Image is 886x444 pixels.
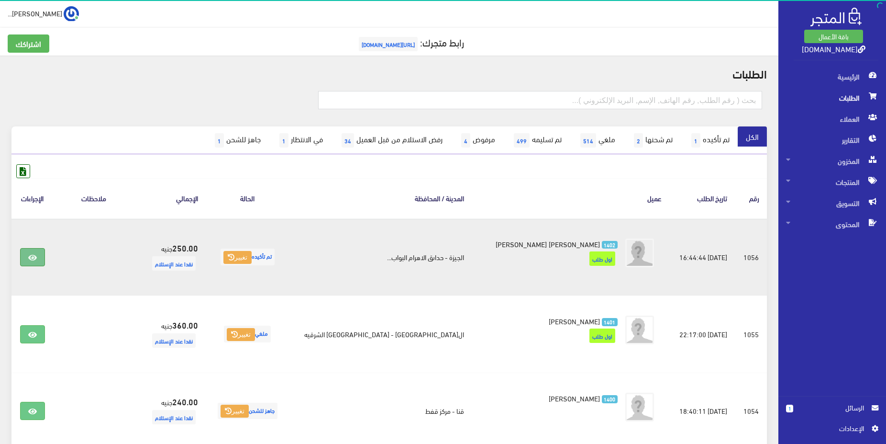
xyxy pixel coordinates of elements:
[810,8,862,26] img: .
[681,126,738,154] a: تم تأكيده1
[786,171,878,193] span: المنتجات
[786,423,878,438] a: اﻹعدادات
[487,239,617,249] a: 1402 [PERSON_NAME] [PERSON_NAME]
[134,296,206,373] td: جنيه
[669,178,735,218] th: تاريخ الطلب
[152,410,196,424] span: نقدا عند الإستلام
[570,126,623,154] a: ملغي514
[786,405,793,412] span: 1
[279,133,288,148] span: 1
[224,326,271,342] span: ملغي
[625,239,654,267] img: avatar.png
[625,393,654,421] img: avatar.png
[549,391,600,405] span: [PERSON_NAME]
[64,6,79,22] img: ...
[221,405,249,418] button: تغيير
[778,108,886,129] a: العملاء
[134,178,206,218] th: اﻹجمالي
[206,178,289,218] th: الحالة
[801,402,864,413] span: الرسائل
[487,316,617,326] a: 1401 [PERSON_NAME]
[786,402,878,423] a: 1 الرسائل
[227,328,255,342] button: تغيير
[218,403,277,420] span: جاهز للشحن
[786,129,878,150] span: التقارير
[487,393,617,403] a: 1400 [PERSON_NAME]
[8,6,79,21] a: ... [PERSON_NAME]...
[786,66,878,87] span: الرئيسية
[356,33,464,51] a: رابط متجرك:[URL][DOMAIN_NAME]
[778,150,886,171] a: المخزون
[786,87,878,108] span: الطلبات
[735,178,767,218] th: رقم
[342,133,354,148] span: 34
[691,133,700,148] span: 1
[172,319,198,331] strong: 360.00
[451,126,503,154] a: مرفوض4
[221,249,275,265] span: تم تأكيده
[778,214,886,235] a: المحتوى
[514,133,530,148] span: 499
[289,218,472,296] td: الجيزة - حداىق الاهرام البواب...
[172,241,198,254] strong: 250.00
[786,214,878,235] span: المحتوى
[496,237,600,250] span: [PERSON_NAME] [PERSON_NAME]
[11,178,54,218] th: الإجراءات
[602,318,618,326] span: 1401
[778,66,886,87] a: الرئيسية
[786,150,878,171] span: المخزون
[215,133,224,148] span: 1
[204,126,269,154] a: جاهز للشحن1
[778,171,886,193] a: المنتجات
[602,395,618,403] span: 1400
[802,42,865,56] a: [DOMAIN_NAME]
[778,129,886,150] a: التقارير
[786,193,878,214] span: التسويق
[461,133,470,148] span: 4
[786,108,878,129] span: العملاء
[735,218,767,296] td: 1056
[8,7,62,19] span: [PERSON_NAME]...
[289,296,472,373] td: ال[GEOGRAPHIC_DATA] - [GEOGRAPHIC_DATA] الشرقيه
[589,329,615,343] span: اول طلب
[223,251,252,264] button: تغيير
[738,126,767,147] a: الكل
[625,316,654,344] img: avatar.png
[269,126,331,154] a: في الانتظار1
[669,218,735,296] td: [DATE] 16:44:44
[152,256,196,271] span: نقدا عند الإستلام
[669,296,735,373] td: [DATE] 22:17:00
[735,296,767,373] td: 1055
[602,241,618,249] span: 1402
[794,423,864,433] span: اﻹعدادات
[549,314,600,328] span: [PERSON_NAME]
[8,34,49,53] a: اشتراكك
[359,37,418,51] span: [URL][DOMAIN_NAME]
[318,91,762,109] input: بحث ( رقم الطلب, رقم الهاتف, الإسم, البريد اﻹلكتروني )...
[503,126,570,154] a: تم تسليمه499
[804,30,863,43] a: باقة الأعمال
[778,87,886,108] a: الطلبات
[54,178,134,218] th: ملاحظات
[331,126,451,154] a: رفض الاستلام من قبل العميل34
[172,395,198,408] strong: 240.00
[623,126,681,154] a: تم شحنها2
[472,178,669,218] th: عميل
[11,67,767,80] h2: الطلبات
[134,218,206,296] td: جنيه
[289,178,472,218] th: المدينة / المحافظة
[580,133,596,148] span: 514
[152,333,196,348] span: نقدا عند الإستلام
[589,251,615,266] span: اول طلب
[634,133,643,148] span: 2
